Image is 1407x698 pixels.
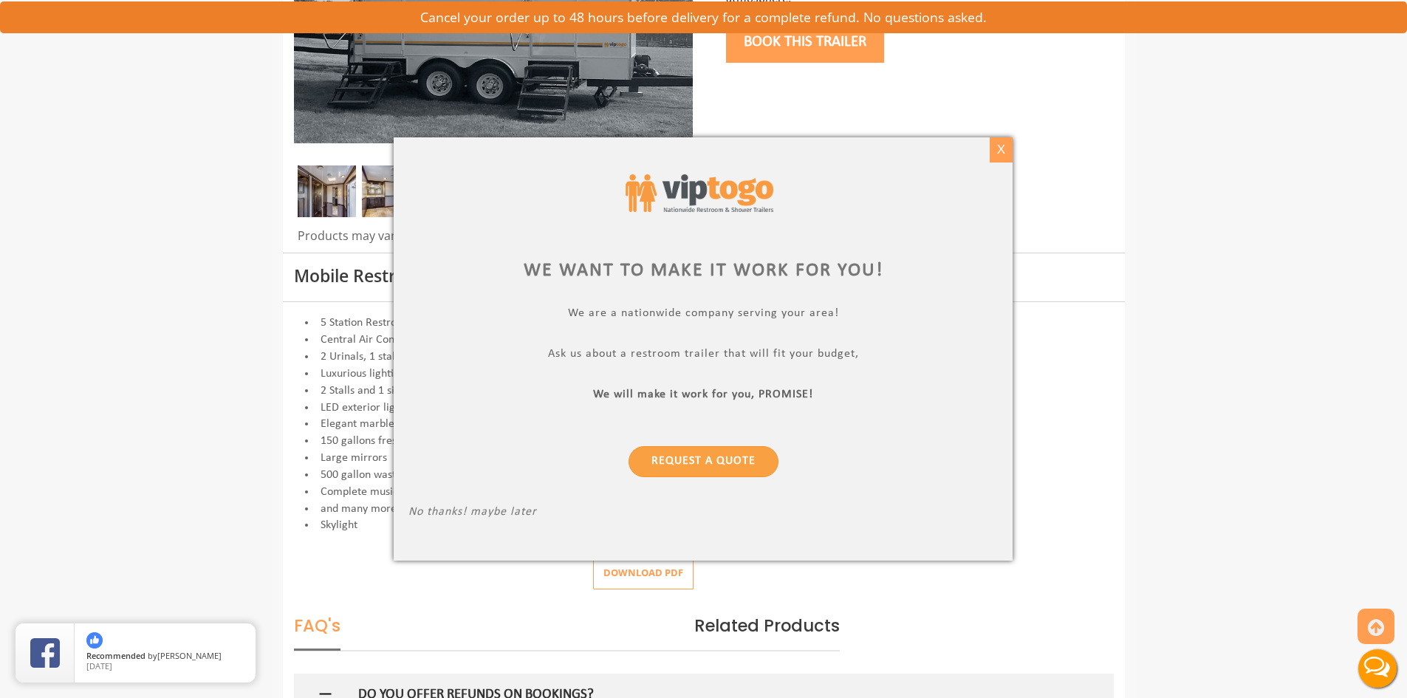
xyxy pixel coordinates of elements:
img: Review Rating [30,638,60,668]
button: Live Chat [1348,639,1407,698]
p: No thanks! maybe later [408,505,998,522]
span: Recommended [86,650,146,661]
span: [DATE] [86,660,112,671]
p: We are a nationwide company serving your area! [408,307,998,324]
div: We want to make it work for you! [408,257,998,284]
img: viptogo logo [626,174,773,212]
a: Request a Quote [629,446,778,477]
span: by [86,651,244,662]
div: X [990,137,1013,162]
b: We will make it work for you, PROMISE! [594,389,814,400]
img: thumbs up icon [86,632,103,649]
span: [PERSON_NAME] [157,650,222,661]
p: Ask us about a restroom trailer that will fit your budget, [408,347,998,364]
